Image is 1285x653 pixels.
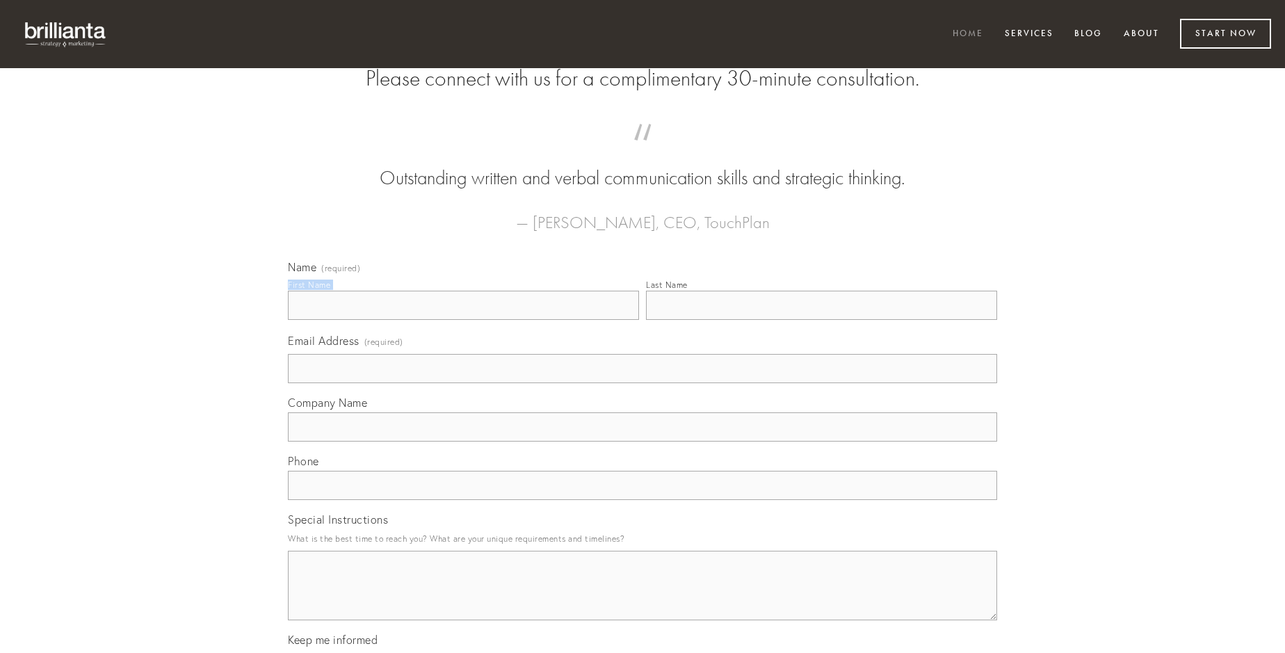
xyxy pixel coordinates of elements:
[996,23,1062,46] a: Services
[1180,19,1271,49] a: Start Now
[14,14,118,54] img: brillianta - research, strategy, marketing
[646,280,688,290] div: Last Name
[310,138,975,165] span: “
[288,260,316,274] span: Name
[288,396,367,410] span: Company Name
[1065,23,1111,46] a: Blog
[944,23,992,46] a: Home
[1115,23,1168,46] a: About
[288,280,330,290] div: First Name
[364,332,403,351] span: (required)
[310,138,975,192] blockquote: Outstanding written and verbal communication skills and strategic thinking.
[288,513,388,526] span: Special Instructions
[288,334,359,348] span: Email Address
[288,65,997,92] h2: Please connect with us for a complimentary 30-minute consultation.
[288,633,378,647] span: Keep me informed
[321,264,360,273] span: (required)
[288,529,997,548] p: What is the best time to reach you? What are your unique requirements and timelines?
[310,192,975,236] figcaption: — [PERSON_NAME], CEO, TouchPlan
[288,454,319,468] span: Phone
